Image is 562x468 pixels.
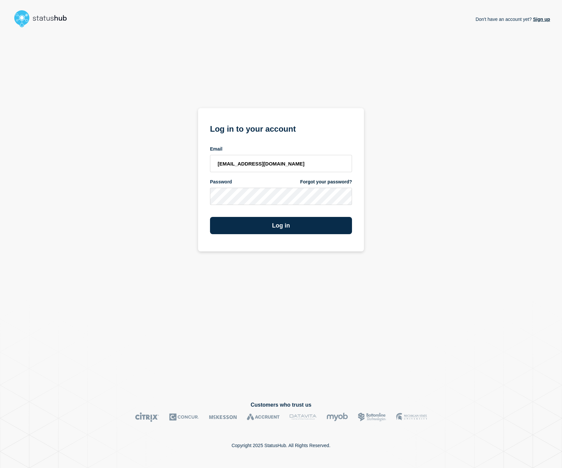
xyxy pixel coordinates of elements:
[247,412,280,422] img: Accruent logo
[210,122,352,134] h1: Log in to your account
[210,146,222,152] span: Email
[358,412,386,422] img: Bottomline logo
[326,412,348,422] img: myob logo
[532,17,550,22] a: Sign up
[396,412,427,422] img: MSU logo
[475,11,550,27] p: Don't have an account yet?
[12,8,75,29] img: StatusHub logo
[232,443,330,448] p: Copyright 2025 StatusHub. All Rights Reserved.
[290,412,316,422] img: DataVita logo
[169,412,199,422] img: Concur logo
[210,179,232,185] span: Password
[210,188,352,205] input: password input
[210,217,352,234] button: Log in
[135,412,159,422] img: Citrix logo
[12,402,550,408] h2: Customers who trust us
[209,412,237,422] img: McKesson logo
[300,179,352,185] a: Forgot your password?
[210,155,352,172] input: email input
